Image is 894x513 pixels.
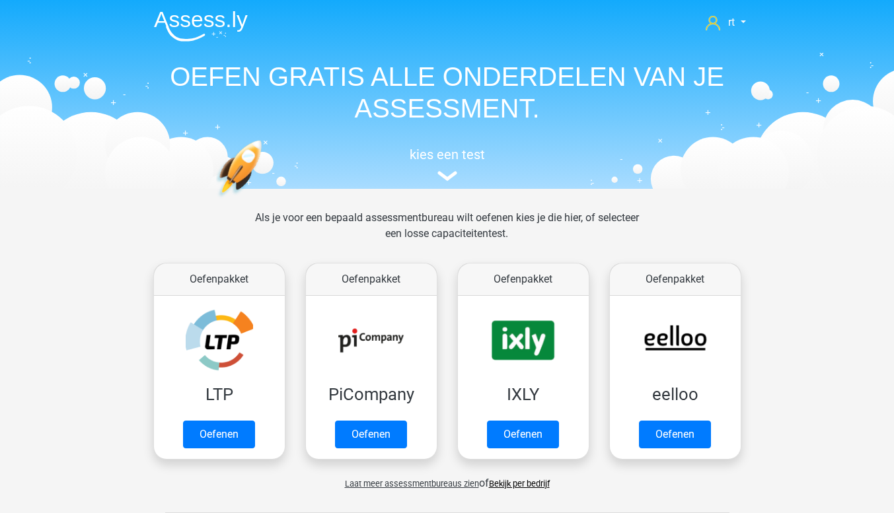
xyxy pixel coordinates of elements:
a: Oefenen [639,421,711,448]
img: Assessly [154,11,248,42]
div: of [143,465,751,491]
div: Als je voor een bepaald assessmentbureau wilt oefenen kies je die hier, of selecteer een losse ca... [244,210,650,257]
a: Oefenen [335,421,407,448]
h1: OEFEN GRATIS ALLE ONDERDELEN VAN JE ASSESSMENT. [143,61,751,124]
a: kies een test [143,147,751,182]
img: oefenen [216,140,313,259]
a: Oefenen [183,421,255,448]
span: rt [728,16,735,28]
a: Bekijk per bedrijf [489,479,550,489]
a: Oefenen [487,421,559,448]
h5: kies een test [143,147,751,162]
img: assessment [437,171,457,181]
span: Laat meer assessmentbureaus zien [345,479,479,489]
a: rt [700,15,751,30]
